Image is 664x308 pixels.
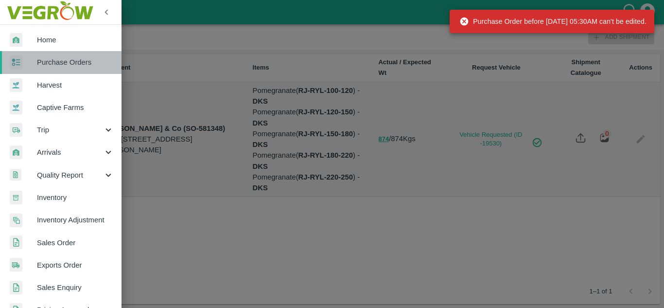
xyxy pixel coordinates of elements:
img: inventory [10,213,22,227]
img: shipments [10,258,22,272]
span: Arrivals [37,147,103,158]
span: Inventory [37,192,114,203]
span: Quality Report [37,170,103,181]
span: Sales Order [37,237,114,248]
span: Captive Farms [37,102,114,113]
span: Inventory Adjustment [37,215,114,225]
img: qualityReport [10,169,21,181]
img: sales [10,236,22,250]
img: delivery [10,123,22,137]
img: whArrival [10,145,22,160]
span: Home [37,35,114,45]
div: Purchase Order before [DATE] 05:30AM can't be edited. [459,13,647,30]
img: harvest [10,100,22,115]
span: Exports Order [37,260,114,271]
img: whArrival [10,33,22,47]
span: Trip [37,125,103,135]
span: Sales Enquiry [37,282,114,293]
span: Harvest [37,80,114,91]
img: reciept [10,55,22,70]
img: harvest [10,78,22,92]
img: whInventory [10,191,22,205]
img: sales [10,281,22,295]
span: Purchase Orders [37,57,114,68]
